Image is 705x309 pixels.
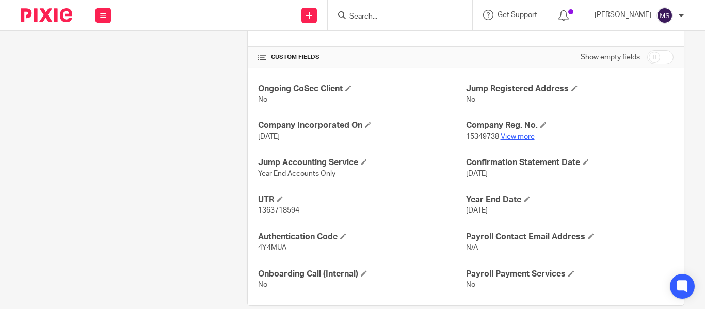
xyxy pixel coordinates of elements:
[258,120,466,131] h4: Company Incorporated On
[581,52,640,62] label: Show empty fields
[466,133,499,140] span: 15349738
[258,269,466,280] h4: Onboarding Call (Internal)
[258,157,466,168] h4: Jump Accounting Service
[466,194,674,205] h4: Year End Date
[258,96,267,103] span: No
[258,281,267,288] span: No
[466,120,674,131] h4: Company Reg. No.
[498,11,537,19] span: Get Support
[258,244,286,251] span: 4Y4MUA
[656,7,673,24] img: svg%3E
[258,170,335,177] span: Year End Accounts Only
[466,170,488,177] span: [DATE]
[466,207,488,214] span: [DATE]
[258,133,280,140] span: [DATE]
[466,281,475,288] span: No
[258,194,466,205] h4: UTR
[258,53,466,61] h4: CUSTOM FIELDS
[258,84,466,94] h4: Ongoing CoSec Client
[466,96,475,103] span: No
[348,12,441,22] input: Search
[21,8,72,22] img: Pixie
[595,10,651,20] p: [PERSON_NAME]
[466,157,674,168] h4: Confirmation Statement Date
[466,84,674,94] h4: Jump Registered Address
[501,133,535,140] a: View more
[258,232,466,242] h4: Authentication Code
[466,244,478,251] span: N/A
[466,232,674,242] h4: Payroll Contact Email Address
[258,207,299,214] span: 1363718594
[466,269,674,280] h4: Payroll Payment Services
